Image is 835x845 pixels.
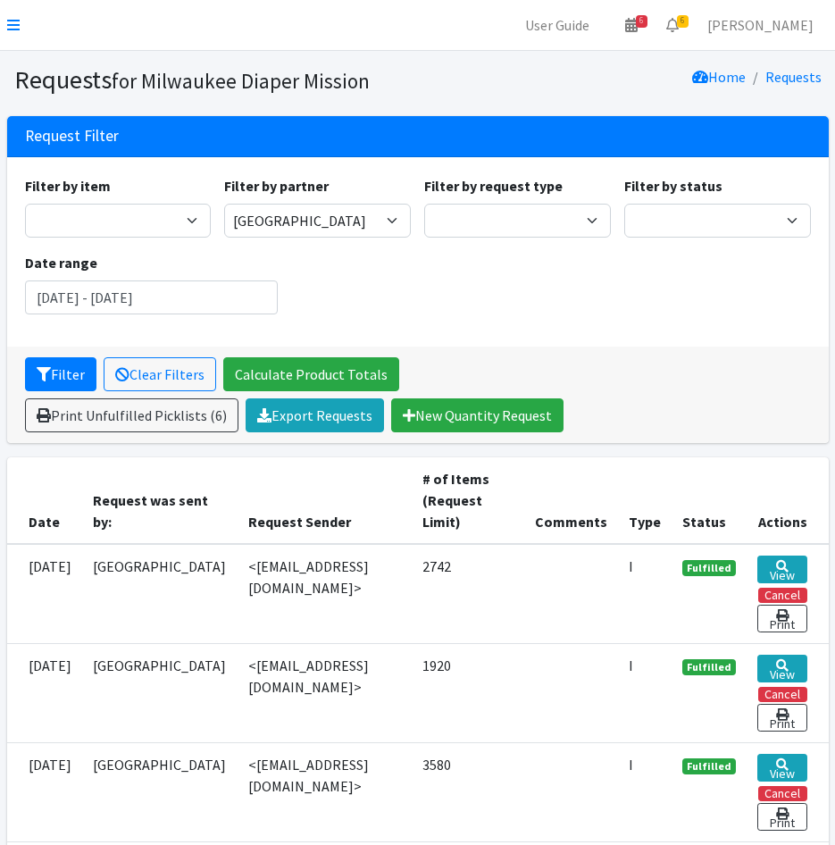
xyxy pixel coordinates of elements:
[7,643,82,742] td: [DATE]
[7,742,82,841] td: [DATE]
[757,556,807,583] a: View
[82,544,238,644] td: [GEOGRAPHIC_DATA]
[412,643,524,742] td: 1920
[611,7,652,43] a: 6
[636,15,647,28] span: 6
[629,557,633,575] abbr: Individual
[391,398,564,432] a: New Quantity Request
[7,544,82,644] td: [DATE]
[524,457,618,544] th: Comments
[238,457,412,544] th: Request Sender
[223,357,399,391] a: Calculate Product Totals
[765,68,822,86] a: Requests
[757,655,807,682] a: View
[412,544,524,644] td: 2742
[757,704,807,732] a: Print
[25,252,97,273] label: Date range
[757,803,807,831] a: Print
[25,398,238,432] a: Print Unfulfilled Picklists (6)
[424,175,563,197] label: Filter by request type
[246,398,384,432] a: Export Requests
[629,756,633,774] abbr: Individual
[82,457,238,544] th: Request was sent by:
[624,175,722,197] label: Filter by status
[758,588,807,603] button: Cancel
[25,127,119,146] h3: Request Filter
[677,15,689,28] span: 6
[238,643,412,742] td: <[EMAIL_ADDRESS][DOMAIN_NAME]>
[238,742,412,841] td: <[EMAIL_ADDRESS][DOMAIN_NAME]>
[412,742,524,841] td: 3580
[224,175,329,197] label: Filter by partner
[618,457,672,544] th: Type
[682,758,736,774] span: Fulfilled
[652,7,693,43] a: 6
[14,64,412,96] h1: Requests
[629,657,633,674] abbr: Individual
[693,7,828,43] a: [PERSON_NAME]
[758,786,807,801] button: Cancel
[7,457,82,544] th: Date
[758,687,807,702] button: Cancel
[757,754,807,782] a: View
[757,605,807,632] a: Print
[682,560,736,576] span: Fulfilled
[238,544,412,644] td: <[EMAIL_ADDRESS][DOMAIN_NAME]>
[82,742,238,841] td: [GEOGRAPHIC_DATA]
[692,68,746,86] a: Home
[112,68,370,94] small: for Milwaukee Diaper Mission
[25,280,278,314] input: January 1, 2011 - December 31, 2011
[82,643,238,742] td: [GEOGRAPHIC_DATA]
[511,7,604,43] a: User Guide
[672,457,747,544] th: Status
[747,457,829,544] th: Actions
[25,357,96,391] button: Filter
[104,357,216,391] a: Clear Filters
[412,457,524,544] th: # of Items (Request Limit)
[25,175,111,197] label: Filter by item
[682,659,736,675] span: Fulfilled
